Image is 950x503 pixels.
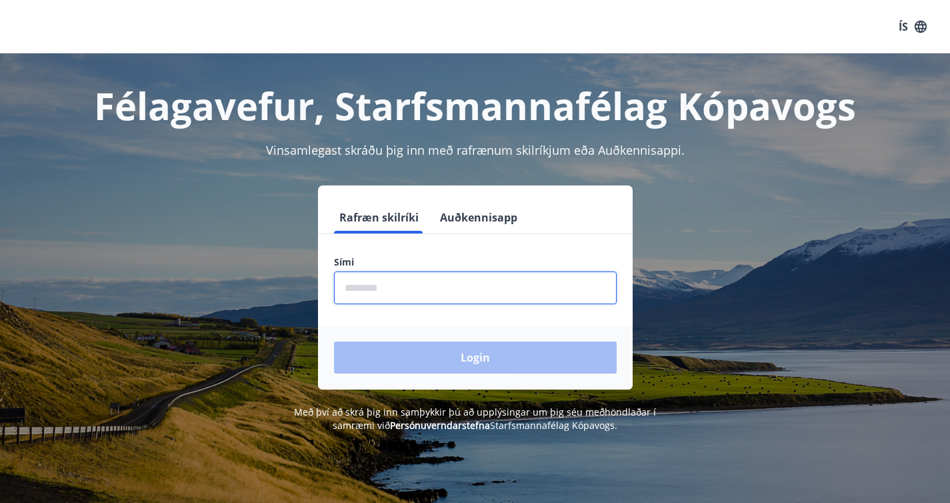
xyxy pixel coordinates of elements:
button: ÍS [891,15,934,39]
a: Persónuverndarstefna [390,419,490,432]
button: Rafræn skilríki [334,201,424,233]
h1: Félagavefur, Starfsmannafélag Kópavogs [16,80,934,131]
span: Vinsamlegast skráðu þig inn með rafrænum skilríkjum eða Auðkennisappi. [266,142,685,158]
button: Auðkennisapp [435,201,523,233]
span: Með því að skrá þig inn samþykkir þú að upplýsingar um þig séu meðhöndlaðar í samræmi við Starfsm... [294,406,656,432]
label: Sími [334,256,617,269]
